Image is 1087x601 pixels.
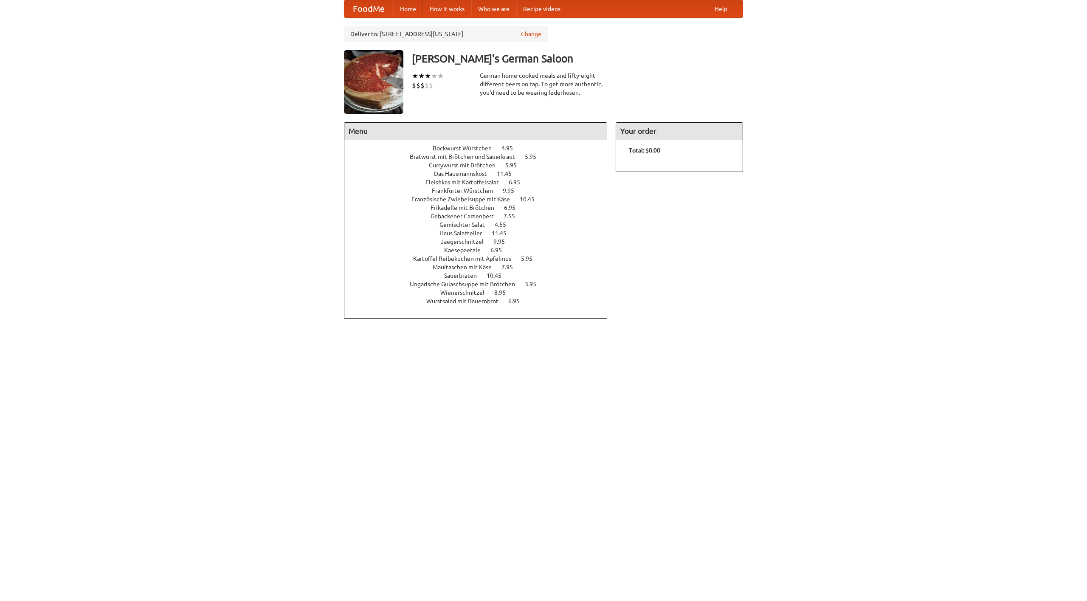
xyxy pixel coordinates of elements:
span: Maultaschen mit Käse [433,264,500,271]
span: Bratwurst mit Brötchen und Sauerkraut [410,153,524,160]
span: Kaesepaetzle [444,247,489,254]
a: Who we are [471,0,516,17]
a: Gemischter Salat 4.55 [439,221,522,228]
li: $ [412,81,416,90]
li: $ [429,81,433,90]
span: 6.95 [490,247,510,254]
span: 10.45 [487,272,510,279]
li: ★ [431,71,437,81]
span: 11.45 [497,170,520,177]
li: ★ [418,71,425,81]
a: Kaesepaetzle 6.95 [444,247,518,254]
span: 9.95 [503,187,523,194]
img: angular.jpg [344,50,403,114]
a: Wienerschnitzel 8.95 [440,289,521,296]
li: ★ [437,71,444,81]
span: Das Hausmannskost [434,170,496,177]
span: 8.95 [494,289,514,296]
span: Wienerschnitzel [440,289,493,296]
span: 9.95 [493,238,513,245]
span: Sauerbraten [444,272,485,279]
li: $ [420,81,425,90]
div: Deliver to: [STREET_ADDRESS][US_STATE] [344,26,548,42]
span: 4.55 [495,221,515,228]
div: German home-cooked meals and fifty-eight different beers on tap. To get more authentic, you'd nee... [480,71,607,97]
h4: Your order [616,123,743,140]
span: 6.95 [508,298,528,305]
a: Haus Salatteller 11.45 [439,230,522,237]
a: Das Hausmannskost 11.45 [434,170,527,177]
a: Französische Zwiebelsuppe mit Käse 10.45 [411,196,550,203]
span: Französische Zwiebelsuppe mit Käse [411,196,518,203]
a: Kartoffel Reibekuchen mit Apfelmus 5.95 [413,255,548,262]
h4: Menu [344,123,607,140]
span: Haus Salatteller [439,230,490,237]
span: Ungarische Gulaschsuppe mit Brötchen [410,281,524,288]
span: Bockwurst Würstchen [433,145,500,152]
span: Fleishkas mit Kartoffelsalat [425,179,507,186]
span: Frikadelle mit Brötchen [431,204,503,211]
a: FoodMe [344,0,393,17]
a: Ungarische Gulaschsuppe mit Brötchen 3.95 [410,281,552,288]
li: $ [425,81,429,90]
span: 6.95 [504,204,524,211]
span: 7.95 [501,264,521,271]
a: Frankfurter Würstchen 9.95 [432,187,530,194]
b: Total: $0.00 [629,147,660,154]
li: ★ [425,71,431,81]
span: Gemischter Salat [439,221,493,228]
a: Home [393,0,423,17]
a: Currywurst mit Brötchen 5.95 [429,162,532,169]
span: Currywurst mit Brötchen [429,162,504,169]
a: Bratwurst mit Brötchen und Sauerkraut 5.95 [410,153,552,160]
span: 6.95 [509,179,529,186]
a: Bockwurst Würstchen 4.95 [433,145,529,152]
h3: [PERSON_NAME]'s German Saloon [412,50,743,67]
a: Gebackener Camenbert 7.55 [431,213,531,220]
span: 10.45 [520,196,543,203]
span: Wurstsalad mit Bauernbrot [426,298,507,305]
li: ★ [412,71,418,81]
a: Frikadelle mit Brötchen 6.95 [431,204,531,211]
span: 11.45 [492,230,515,237]
a: Recipe videos [516,0,567,17]
a: Jaegerschnitzel 9.95 [441,238,521,245]
a: Help [708,0,734,17]
a: Wurstsalad mit Bauernbrot 6.95 [426,298,535,305]
span: Kartoffel Reibekuchen mit Apfelmus [413,255,520,262]
a: How it works [423,0,471,17]
a: Change [521,30,541,38]
a: Maultaschen mit Käse 7.95 [433,264,529,271]
span: Frankfurter Würstchen [432,187,501,194]
span: 3.95 [525,281,545,288]
span: Jaegerschnitzel [441,238,492,245]
a: Sauerbraten 10.45 [444,272,517,279]
span: 5.95 [521,255,541,262]
a: Fleishkas mit Kartoffelsalat 6.95 [425,179,536,186]
span: 7.55 [504,213,524,220]
span: 5.95 [525,153,545,160]
li: $ [416,81,420,90]
span: Gebackener Camenbert [431,213,502,220]
span: 5.95 [505,162,525,169]
span: 4.95 [501,145,521,152]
